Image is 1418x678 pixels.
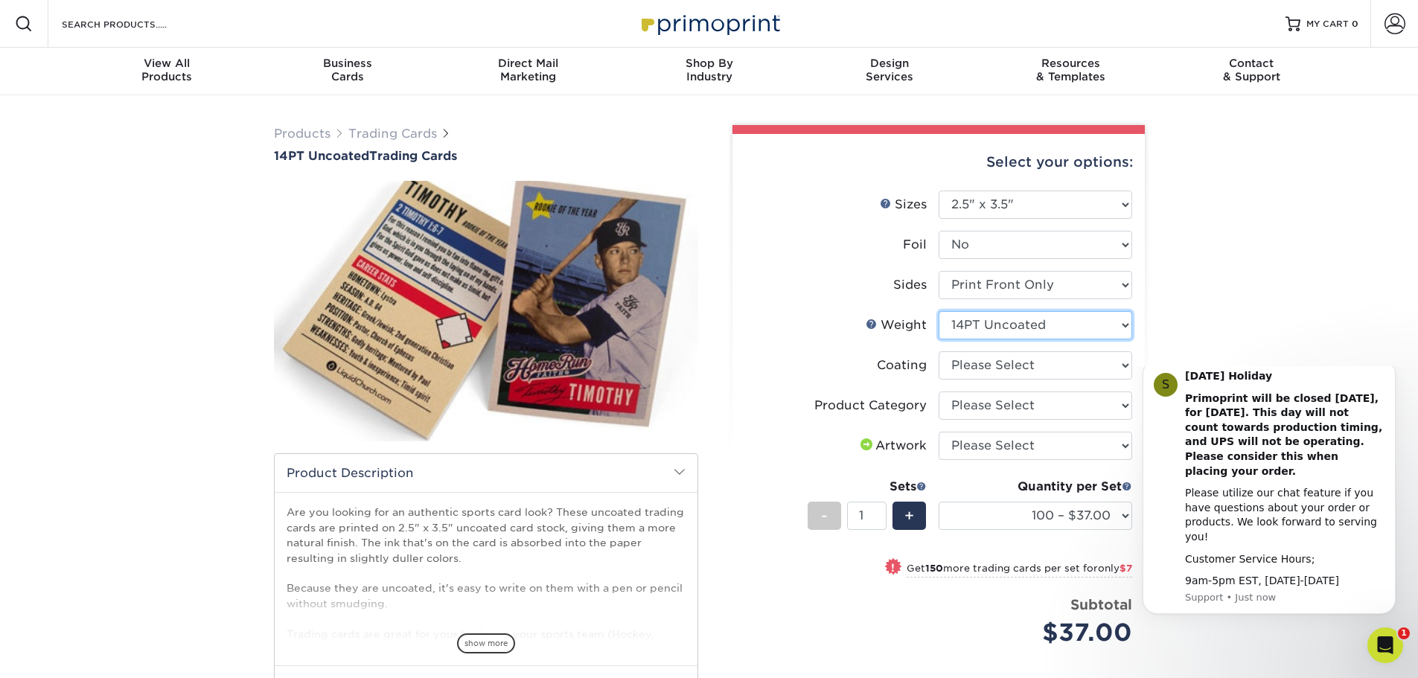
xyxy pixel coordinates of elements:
h2: Product Description [275,454,697,492]
strong: 150 [925,563,943,574]
a: Shop ByIndustry [619,48,799,95]
span: ! [891,560,895,575]
a: Contact& Support [1161,48,1342,95]
b: [DATE] Holiday [65,4,152,16]
a: View AllProducts [77,48,258,95]
a: Products [274,127,330,141]
img: 14PT Uncoated 01 [274,164,698,458]
div: Marketing [438,57,619,83]
div: Foil [903,236,927,254]
div: Weight [866,316,927,334]
span: only [1098,563,1132,574]
span: Business [257,57,438,70]
div: Sets [808,478,927,496]
div: Quantity per Set [939,478,1132,496]
a: Direct MailMarketing [438,48,619,95]
div: 9am-5pm EST, [DATE]-[DATE] [65,208,264,223]
img: Primoprint [635,7,784,39]
div: Cards [257,57,438,83]
span: Resources [980,57,1161,70]
span: Design [799,57,980,70]
a: DesignServices [799,48,980,95]
div: Artwork [857,437,927,455]
span: show more [457,633,515,653]
span: Contact [1161,57,1342,70]
a: BusinessCards [257,48,438,95]
span: - [821,505,828,527]
span: MY CART [1306,18,1349,31]
div: Please utilize our chat feature if you have questions about your order or products. We look forwa... [65,120,264,178]
div: Sides [893,276,927,294]
div: $37.00 [950,615,1132,650]
div: Coating [877,356,927,374]
a: Trading Cards [348,127,437,141]
b: Primoprint will be closed [DATE], for [DATE]. This day will not count towards production timing, ... [65,26,262,111]
iframe: Google Customer Reviews [4,633,127,673]
h1: Trading Cards [274,149,698,163]
div: Sizes [880,196,927,214]
div: Select your options: [744,134,1133,191]
div: Product Category [814,397,927,415]
p: Message from Support, sent Just now [65,225,264,238]
span: 14PT Uncoated [274,149,369,163]
span: Shop By [619,57,799,70]
span: Direct Mail [438,57,619,70]
div: & Templates [980,57,1161,83]
iframe: Intercom notifications message [1120,366,1418,638]
span: 1 [1398,627,1410,639]
iframe: Intercom live chat [1367,627,1403,663]
div: Products [77,57,258,83]
small: Get more trading cards per set for [907,563,1132,578]
div: Profile image for Support [33,7,57,31]
div: & Support [1161,57,1342,83]
span: View All [77,57,258,70]
span: 0 [1352,19,1358,29]
div: Customer Service Hours; [65,186,264,201]
span: $7 [1120,563,1132,574]
div: Message content [65,3,264,223]
strong: Subtotal [1070,596,1132,613]
a: 14PT UncoatedTrading Cards [274,149,698,163]
span: + [904,505,914,527]
input: SEARCH PRODUCTS..... [60,15,205,33]
p: Are you looking for an authentic sports card look? These uncoated trading cards are printed on 2.... [287,505,686,671]
div: Industry [619,57,799,83]
a: Resources& Templates [980,48,1161,95]
div: Services [799,57,980,83]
